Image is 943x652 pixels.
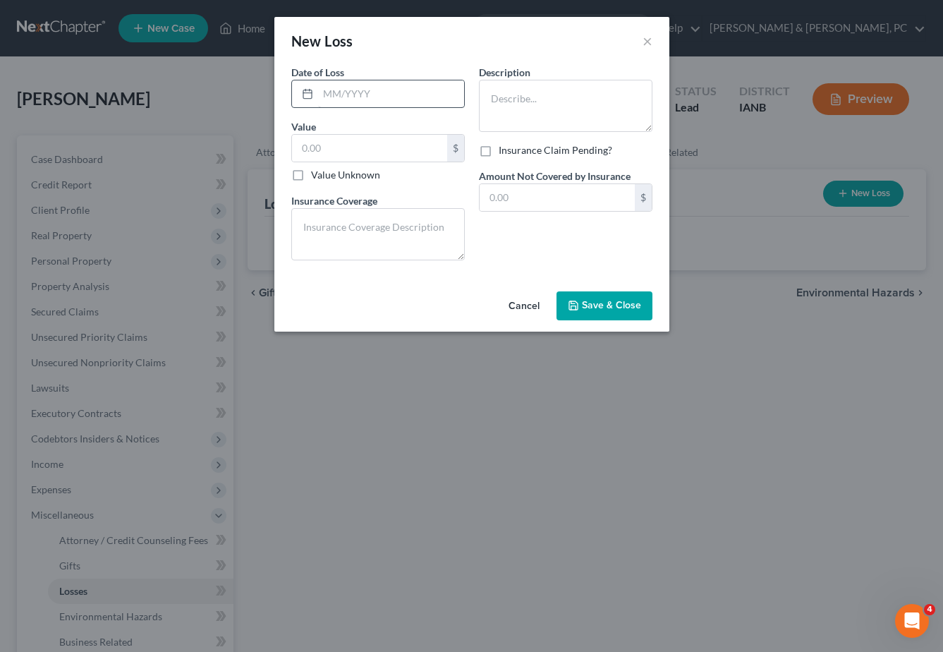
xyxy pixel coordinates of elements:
[643,32,652,49] button: ×
[291,32,322,49] span: New
[479,169,631,183] label: Amount Not Covered by Insurance
[291,66,344,78] span: Date of Loss
[318,80,464,107] input: MM/YYYY
[635,184,652,211] div: $
[924,604,935,615] span: 4
[497,293,551,321] button: Cancel
[291,195,377,207] span: Insurance Coverage
[556,291,652,321] button: Save & Close
[292,135,447,162] input: 0.00
[479,66,530,78] span: Description
[311,168,380,182] label: Value Unknown
[324,32,353,49] span: Loss
[291,119,316,134] label: Value
[447,135,464,162] div: $
[895,604,929,638] iframe: Intercom live chat
[480,184,635,211] input: 0.00
[582,300,641,312] span: Save & Close
[499,143,612,157] label: Insurance Claim Pending?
